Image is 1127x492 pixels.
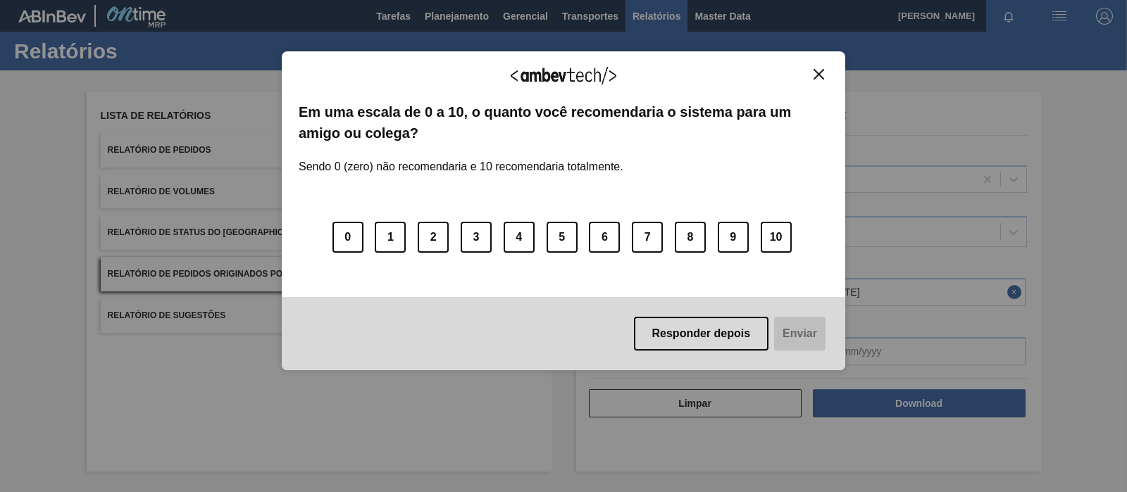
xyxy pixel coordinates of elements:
button: Close [809,68,828,80]
button: 8 [675,222,706,253]
img: Logo Ambevtech [511,67,616,84]
button: 2 [418,222,449,253]
button: Responder depois [634,317,769,351]
label: Em uma escala de 0 a 10, o quanto você recomendaria o sistema para um amigo ou colega? [299,101,828,144]
img: Close [814,69,824,80]
button: 3 [461,222,492,253]
button: 5 [547,222,578,253]
label: Sendo 0 (zero) não recomendaria e 10 recomendaria totalmente. [299,144,623,173]
button: 7 [632,222,663,253]
button: 4 [504,222,535,253]
button: 1 [375,222,406,253]
button: 6 [589,222,620,253]
button: 0 [332,222,363,253]
button: 10 [761,222,792,253]
button: 9 [718,222,749,253]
